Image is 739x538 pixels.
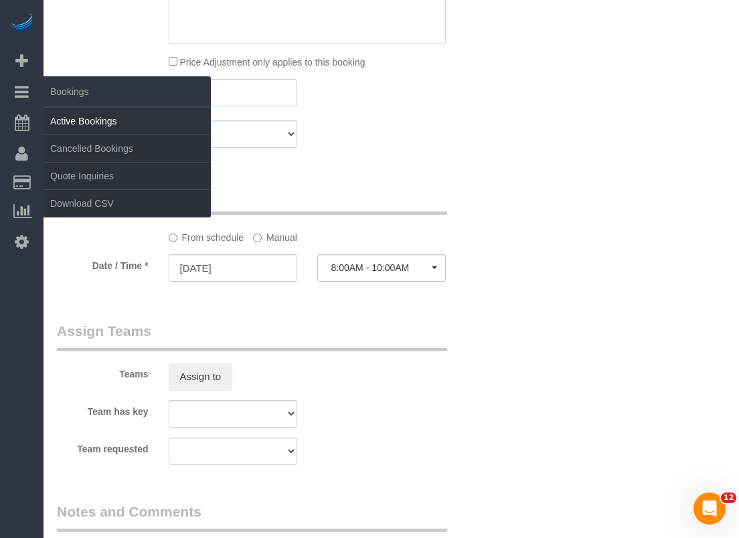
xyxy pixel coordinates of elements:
[47,400,159,418] label: Team has key
[169,226,244,244] label: From schedule
[721,492,736,503] span: 12
[8,13,35,32] img: Automaid Logo
[44,135,211,162] a: Cancelled Bookings
[693,492,726,525] iframe: Intercom live chat
[179,57,365,68] span: Price Adjustment only applies to this booking
[44,163,211,189] a: Quote Inquiries
[57,185,447,215] legend: When
[317,254,446,282] button: 8:00AM - 10:00AM
[253,234,262,242] input: Manual
[331,262,432,273] span: 8:00AM - 10:00AM
[44,76,211,107] span: Bookings
[44,190,211,217] a: Download CSV
[44,108,211,134] a: Active Bookings
[169,234,177,242] input: From schedule
[253,226,297,244] label: Manual
[169,363,233,391] button: Assign to
[47,254,159,272] label: Date / Time *
[57,321,447,351] legend: Assign Teams
[169,254,297,282] input: MM/DD/YYYY
[57,502,447,532] legend: Notes and Comments
[47,363,159,381] label: Teams
[44,107,211,217] ul: Bookings
[47,438,159,456] label: Team requested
